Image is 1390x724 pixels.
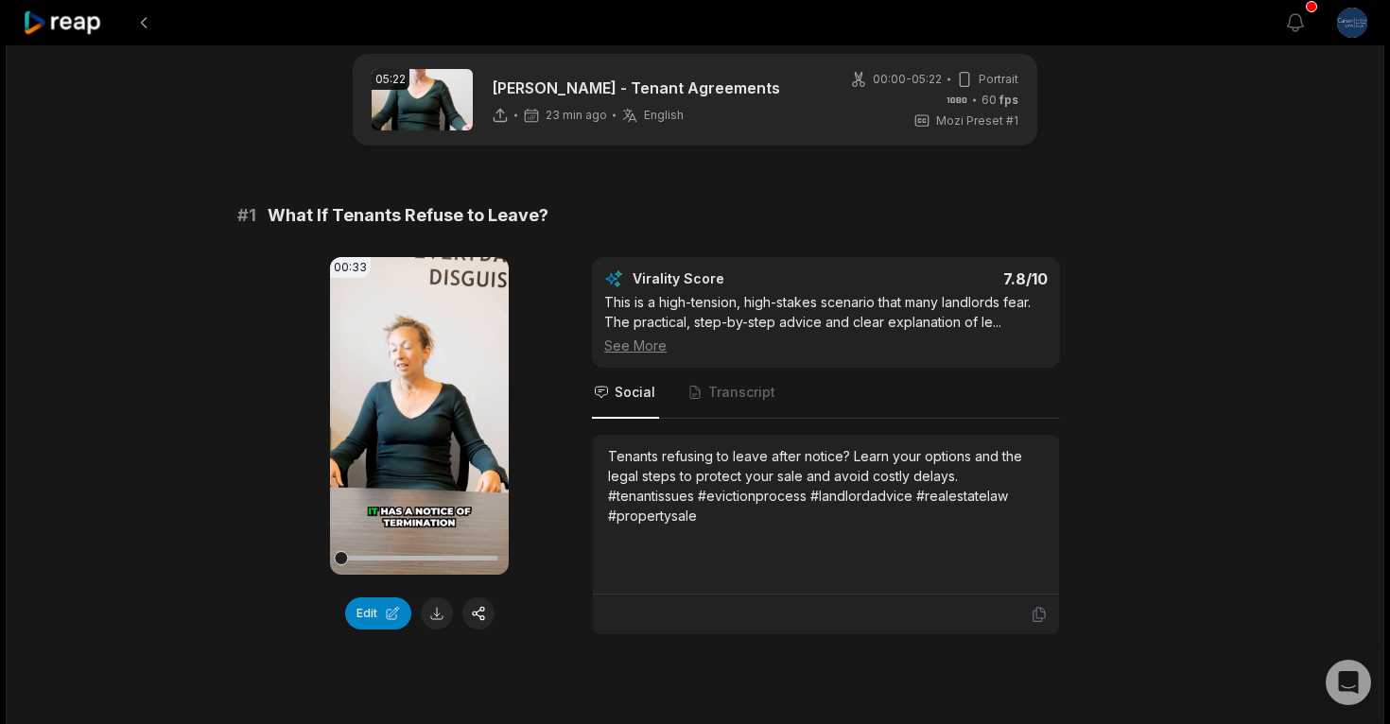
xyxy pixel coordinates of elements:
[845,269,1049,288] div: 7.8 /10
[237,202,256,229] span: # 1
[345,597,411,629] button: Edit
[982,92,1018,109] span: 60
[615,383,655,402] span: Social
[330,257,509,575] video: Your browser does not support mp4 format.
[633,269,836,288] div: Virality Score
[873,71,942,88] span: 00:00 - 05:22
[999,93,1018,107] span: fps
[546,108,607,123] span: 23 min ago
[604,292,1048,355] div: This is a high-tension, high-stakes scenario that many landlords fear. The practical, step-by-ste...
[708,383,775,402] span: Transcript
[492,77,780,99] p: [PERSON_NAME] - Tenant Agreements
[979,71,1018,88] span: Portrait
[268,202,548,229] span: What If Tenants Refuse to Leave?
[936,112,1018,129] span: Mozi Preset #1
[604,336,1048,355] div: See More
[644,108,684,123] span: English
[1326,660,1371,705] div: Open Intercom Messenger
[372,69,409,90] div: 05:22
[592,368,1060,419] nav: Tabs
[608,446,1044,526] div: Tenants refusing to leave after notice? Learn your options and the legal steps to protect your sa...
